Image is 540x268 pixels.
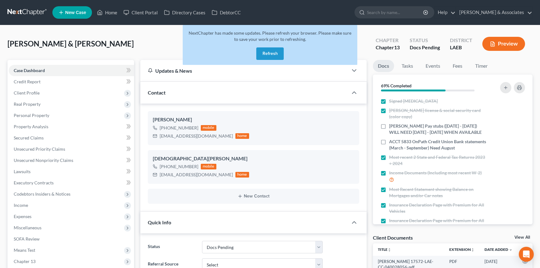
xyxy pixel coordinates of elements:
div: mobile [201,125,216,131]
div: [PHONE_NUMBER] [160,125,198,131]
div: [EMAIL_ADDRESS][DOMAIN_NAME] [160,172,233,178]
a: Home [94,7,120,18]
span: Client Profile [14,90,40,95]
a: Secured Claims [9,132,134,144]
span: [PERSON_NAME] license & social security card (color copy) [389,107,487,120]
span: Chapter 13 [14,259,36,264]
div: Open Intercom Messenger [519,247,534,262]
a: Extensionunfold_more [449,247,475,252]
div: Chapter [376,37,400,44]
div: [EMAIL_ADDRESS][DOMAIN_NAME] [160,133,233,139]
a: Events [421,60,445,72]
span: Personal Property [14,113,49,118]
a: Docs [373,60,394,72]
strong: 69% Completed [381,83,412,88]
span: Most Recent Statement showing Balance on Mortgages and/or Car notes [389,186,487,199]
span: Real Property [14,101,41,107]
span: Unsecured Priority Claims [14,146,65,152]
span: Case Dashboard [14,68,45,73]
a: Directory Cases [161,7,209,18]
span: Codebtors Insiders & Notices [14,191,70,197]
a: SOFA Review [9,233,134,245]
div: Status [410,37,440,44]
a: [PERSON_NAME] & Associates [456,7,532,18]
span: Income [14,202,28,208]
i: unfold_more [388,248,391,252]
a: Date Added expand_more [485,247,513,252]
span: Expenses [14,214,31,219]
span: [PERSON_NAME] & [PERSON_NAME] [7,39,134,48]
input: Search by name... [367,7,424,18]
div: home [235,172,249,178]
span: Contact [148,90,166,95]
span: Lawsuits [14,169,31,174]
div: [PERSON_NAME] [153,116,354,124]
span: Credit Report [14,79,41,84]
span: Income Documents (Including most recent W-2) [389,170,482,176]
div: District [450,37,472,44]
a: Titleunfold_more [378,247,391,252]
a: Property Analysis [9,121,134,132]
span: 13 [394,44,400,50]
a: Help [435,7,456,18]
div: Docs Pending [410,44,440,51]
span: Insurance Declaration Page with Premium for All Vehicles [389,202,487,214]
button: New Contact [153,194,354,199]
label: Status [145,241,199,253]
a: Case Dashboard [9,65,134,76]
span: Insurance Declaration Page with Premium for All Real Estate [389,217,487,230]
a: Timer [470,60,493,72]
span: Means Test [14,247,35,253]
span: Most recent 2 State and Federal Tax Returns 2023 + 2024 [389,154,487,167]
a: Unsecured Nonpriority Claims [9,155,134,166]
div: Chapter [376,44,400,51]
div: Updates & News [148,67,340,74]
span: SOFA Review [14,236,40,241]
span: Executory Contracts [14,180,54,185]
i: expand_more [509,248,513,252]
div: Client Documents [373,234,413,241]
div: [DEMOGRAPHIC_DATA][PERSON_NAME] [153,155,354,163]
span: NextChapter has made some updates. Please refresh your browser. Please make sure to save your wor... [189,30,351,42]
a: DebtorCC [209,7,244,18]
i: unfold_more [471,248,475,252]
div: LAEB [450,44,472,51]
a: Client Portal [120,7,161,18]
a: Tasks [397,60,418,72]
div: mobile [201,164,216,169]
button: Refresh [256,47,284,60]
span: ACCT 5833 OnPath Credit Union Bank statements (March - September) Need August [389,139,487,151]
a: Credit Report [9,76,134,87]
div: [PHONE_NUMBER] [160,163,198,170]
a: Executory Contracts [9,177,134,188]
span: Unsecured Nonpriority Claims [14,158,73,163]
div: home [235,133,249,139]
span: Miscellaneous [14,225,41,230]
span: Quick Info [148,219,171,225]
span: Secured Claims [14,135,44,140]
span: Signed [MEDICAL_DATA] [389,98,438,104]
a: Unsecured Priority Claims [9,144,134,155]
span: [PERSON_NAME] Pay stubs ([DATE] - [DATE]) WILL NEED [DATE] - [DATE] WHEN AVAILABLE [389,123,487,135]
button: Preview [482,37,525,51]
a: Lawsuits [9,166,134,177]
span: New Case [65,10,86,15]
span: Property Analysis [14,124,48,129]
a: Fees [448,60,468,72]
a: View All [514,235,530,240]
